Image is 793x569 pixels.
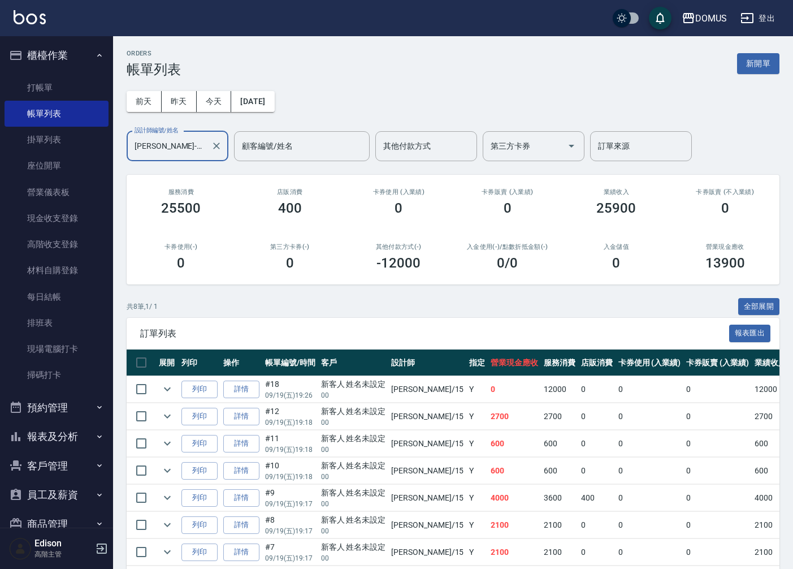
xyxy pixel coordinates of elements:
[578,539,616,566] td: 0
[616,512,684,538] td: 0
[181,489,218,507] button: 列印
[286,255,294,271] h3: 0
[209,138,224,154] button: Clear
[5,205,109,231] a: 現金收支登錄
[321,445,386,455] p: 00
[265,472,315,482] p: 09/19 (五) 19:18
[159,489,176,506] button: expand row
[321,553,386,563] p: 00
[616,485,684,511] td: 0
[159,435,176,452] button: expand row
[318,350,389,376] th: 客戶
[321,433,386,445] div: 新客人 姓名未設定
[262,539,318,566] td: #7
[683,403,752,430] td: 0
[695,11,727,25] div: DOMUS
[683,350,752,376] th: 卡券販賣 (入業績)
[616,430,684,457] td: 0
[683,458,752,484] td: 0
[223,408,259,425] a: 詳情
[262,485,318,511] td: #9
[684,243,766,251] h2: 營業現金應收
[5,422,109,451] button: 報表及分析
[223,462,259,480] a: 詳情
[488,485,541,511] td: 4000
[578,458,616,484] td: 0
[541,458,578,484] td: 600
[466,350,488,376] th: 指定
[265,499,315,509] p: 09/19 (五) 19:17
[562,137,580,155] button: Open
[249,243,331,251] h2: 第三方卡券(-)
[5,310,109,336] a: 排班表
[181,381,218,398] button: 列印
[5,231,109,257] a: 高階收支登錄
[321,417,386,428] p: 00
[127,62,181,77] h3: 帳單列表
[140,243,222,251] h2: 卡券使用(-)
[177,255,185,271] h3: 0
[5,101,109,127] a: 帳單列表
[5,41,109,70] button: 櫃檯作業
[541,485,578,511] td: 3600
[752,512,789,538] td: 2100
[578,376,616,403] td: 0
[616,539,684,566] td: 0
[738,298,780,316] button: 全部展開
[575,188,657,196] h2: 業績收入
[488,403,541,430] td: 2700
[578,430,616,457] td: 0
[705,255,745,271] h3: 13900
[159,544,176,561] button: expand row
[265,445,315,455] p: 09/19 (五) 19:18
[752,485,789,511] td: 4000
[504,200,512,216] h3: 0
[683,539,752,566] td: 0
[683,485,752,511] td: 0
[488,350,541,376] th: 營業現金應收
[159,516,176,533] button: expand row
[159,381,176,398] button: expand row
[684,188,766,196] h2: 卡券販賣 (不入業績)
[752,539,789,566] td: 2100
[683,512,752,538] td: 0
[729,325,771,342] button: 報表匯出
[265,417,315,428] p: 09/19 (五) 19:18
[376,255,421,271] h3: -12000
[161,200,201,216] h3: 25500
[5,510,109,539] button: 商品管理
[541,512,578,538] td: 2100
[265,553,315,563] p: 09/19 (五) 19:17
[5,336,109,362] a: 現場電腦打卡
[466,376,488,403] td: Y
[127,50,181,57] h2: ORDERS
[488,458,541,484] td: 600
[752,376,789,403] td: 12000
[262,350,318,376] th: 帳單編號/時間
[321,487,386,499] div: 新客人 姓名未設定
[249,188,331,196] h2: 店販消費
[541,430,578,457] td: 600
[5,393,109,423] button: 預約管理
[127,91,162,112] button: 前天
[736,8,779,29] button: 登出
[578,350,616,376] th: 店販消費
[388,458,466,484] td: [PERSON_NAME] /15
[5,451,109,481] button: 客戶管理
[466,403,488,430] td: Y
[488,376,541,403] td: 0
[262,458,318,484] td: #10
[159,408,176,425] button: expand row
[181,544,218,561] button: 列印
[197,91,232,112] button: 今天
[321,390,386,400] p: 00
[752,458,789,484] td: 600
[388,350,466,376] th: 設計師
[612,255,620,271] h3: 0
[140,328,729,339] span: 訂單列表
[34,549,92,559] p: 高階主管
[721,200,729,216] h3: 0
[262,430,318,457] td: #11
[14,10,46,24] img: Logo
[5,284,109,310] a: 每日結帳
